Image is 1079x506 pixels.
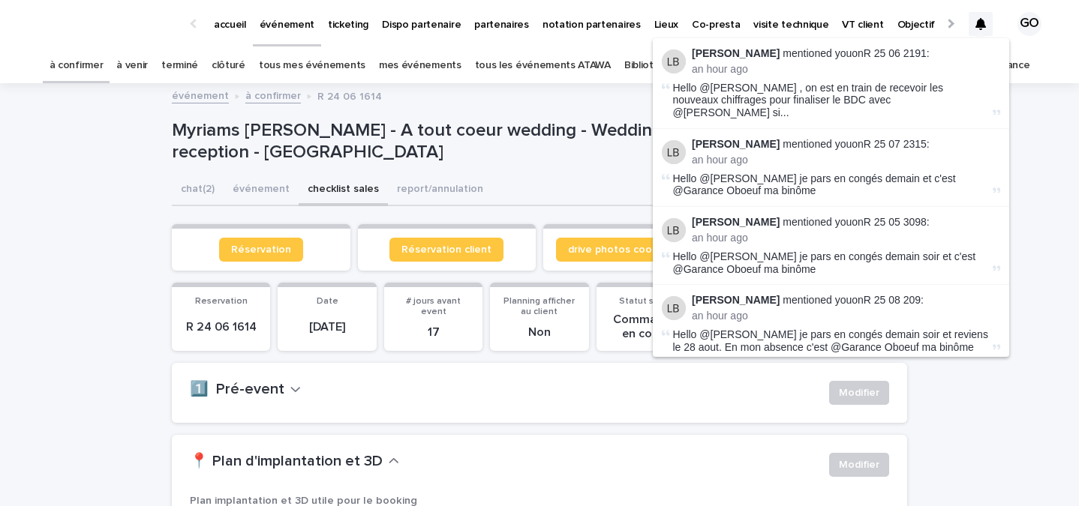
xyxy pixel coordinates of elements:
[190,381,284,399] h2: 1️⃣ Pré-event
[317,297,338,306] span: Date
[864,294,921,306] a: R 25 08 209
[673,328,988,353] span: Hello @[PERSON_NAME] je pars en congés demain soir et reviens le 28 aout. En mon absence c'est @G...
[475,48,611,83] a: tous les événements ATAWA
[619,297,672,306] span: Statut sales
[692,138,780,150] strong: [PERSON_NAME]
[662,218,686,242] img: Lucas Baron
[190,453,383,471] h2: 📍 Plan d'implantation et 3D
[219,238,303,262] a: Réservation
[299,175,388,206] button: checklist sales
[839,457,879,472] span: Modifier
[692,216,780,228] strong: [PERSON_NAME]
[692,63,1000,76] p: an hour ago
[839,385,879,400] span: Modifier
[692,47,780,59] strong: [PERSON_NAME]
[172,175,224,206] button: chat (2)
[190,381,301,399] button: 1️⃣ Pré-event
[393,325,473,340] p: 17
[388,175,492,206] button: report/annulation
[401,244,491,255] span: Réservation client
[245,86,301,103] a: à confirmer
[692,310,1000,322] p: an hour ago
[503,297,575,316] span: Planning afficher au client
[181,320,261,334] p: R 24 06 1614
[161,48,198,83] a: terminé
[195,297,248,306] span: Reservation
[379,48,461,83] a: mes événements
[172,86,229,103] a: événement
[389,238,503,262] a: Réservation client
[662,140,686,164] img: Lucas Baron
[259,48,365,83] a: tous mes événements
[829,381,889,405] button: Modifier
[692,216,1000,229] p: mentioned you on :
[662,49,686,73] img: Lucas Baron
[692,47,1000,60] p: mentioned you on :
[673,250,976,275] span: Hello @[PERSON_NAME] je pars en congés demain soir et c'est @Garance Oboeuf ma binôme
[864,47,927,59] a: R 25 06 2191
[606,313,686,341] p: Commande en cours
[50,48,104,83] a: à confirmer
[692,154,1000,166] p: an hour ago
[673,82,990,119] span: Hello @[PERSON_NAME] , on est en train de recevoir les nouveaux chiffrages pour finaliser le BDC ...
[231,244,291,255] span: Réservation
[829,453,889,477] button: Modifier
[864,138,927,150] a: R 25 07 2315
[499,325,579,340] p: Non
[172,120,791,163] p: Myriams [PERSON_NAME] - A tout coeur wedding - Wedding and private reception - [GEOGRAPHIC_DATA]
[287,320,367,334] p: [DATE]
[692,294,1000,307] p: mentioned you on :
[692,232,1000,244] p: an hour ago
[692,138,1000,151] p: mentioned you on :
[190,496,417,506] span: Plan implantation et 3D utile pour le booking
[624,48,699,83] a: Bibliothèque 3D
[30,9,176,39] img: Ls34BcGeRexTGTNfXpUC
[212,48,245,83] a: clôturé
[406,297,461,316] span: # jours avant event
[116,48,148,83] a: à venir
[673,172,956,197] span: Hello @[PERSON_NAME] je pars en congés demain et c'est @Garance Oboeuf ma binôme
[1017,12,1041,36] div: GO
[662,296,686,320] img: Lucas Baron
[190,453,399,471] button: 📍 Plan d'implantation et 3D
[317,87,382,103] p: R 24 06 1614
[864,216,927,228] a: R 25 05 3098
[556,238,709,262] a: drive photos coordinateur
[224,175,299,206] button: événement
[692,294,780,306] strong: [PERSON_NAME]
[568,244,697,255] span: drive photos coordinateur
